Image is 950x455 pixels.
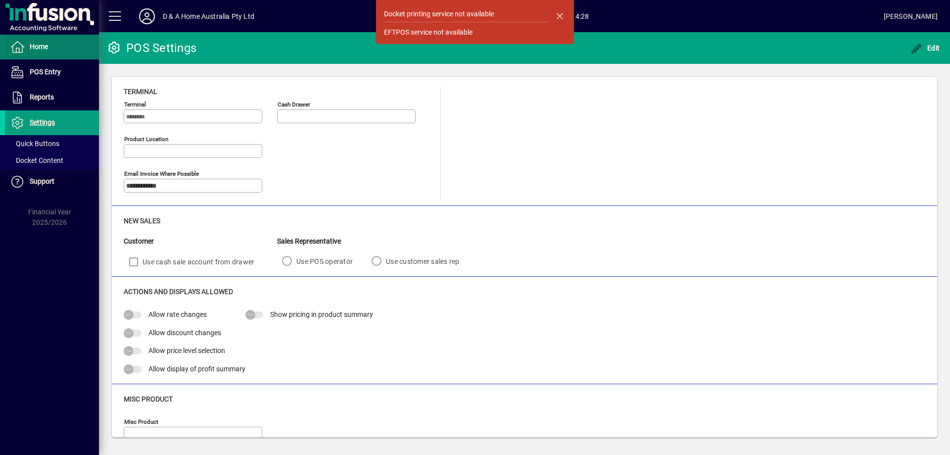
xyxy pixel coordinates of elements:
[148,347,225,354] span: Allow price level selection
[30,93,54,101] span: Reports
[10,140,59,148] span: Quick Buttons
[124,88,157,96] span: Terminal
[910,44,940,52] span: Edit
[5,169,99,194] a: Support
[163,8,254,24] div: D & A Home Australia Pty Ltd
[148,310,207,318] span: Allow rate changes
[278,101,310,108] mat-label: Cash Drawer
[270,310,373,318] span: Show pricing in product summary
[908,39,943,57] button: Edit
[5,85,99,110] a: Reports
[106,40,196,56] div: POS Settings
[148,365,245,373] span: Allow display of profit summary
[30,118,55,126] span: Settings
[124,217,160,225] span: New Sales
[384,27,473,38] div: EFTPOS service not available
[148,329,221,337] span: Allow discount changes
[10,156,63,164] span: Docket Content
[254,8,884,24] span: [DATE] 14:28
[30,68,61,76] span: POS Entry
[124,288,233,296] span: Actions and Displays Allowed
[30,43,48,51] span: Home
[277,236,474,247] div: Sales Representative
[124,101,146,108] mat-label: Terminal
[124,170,199,177] mat-label: Email Invoice where possible
[30,177,54,185] span: Support
[5,60,99,85] a: POS Entry
[131,7,163,25] button: Profile
[124,136,168,143] mat-label: Product location
[124,236,277,247] div: Customer
[124,418,158,425] mat-label: Misc Product
[5,152,99,169] a: Docket Content
[5,135,99,152] a: Quick Buttons
[124,395,173,403] span: Misc Product
[884,8,938,24] div: [PERSON_NAME]
[5,35,99,59] a: Home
